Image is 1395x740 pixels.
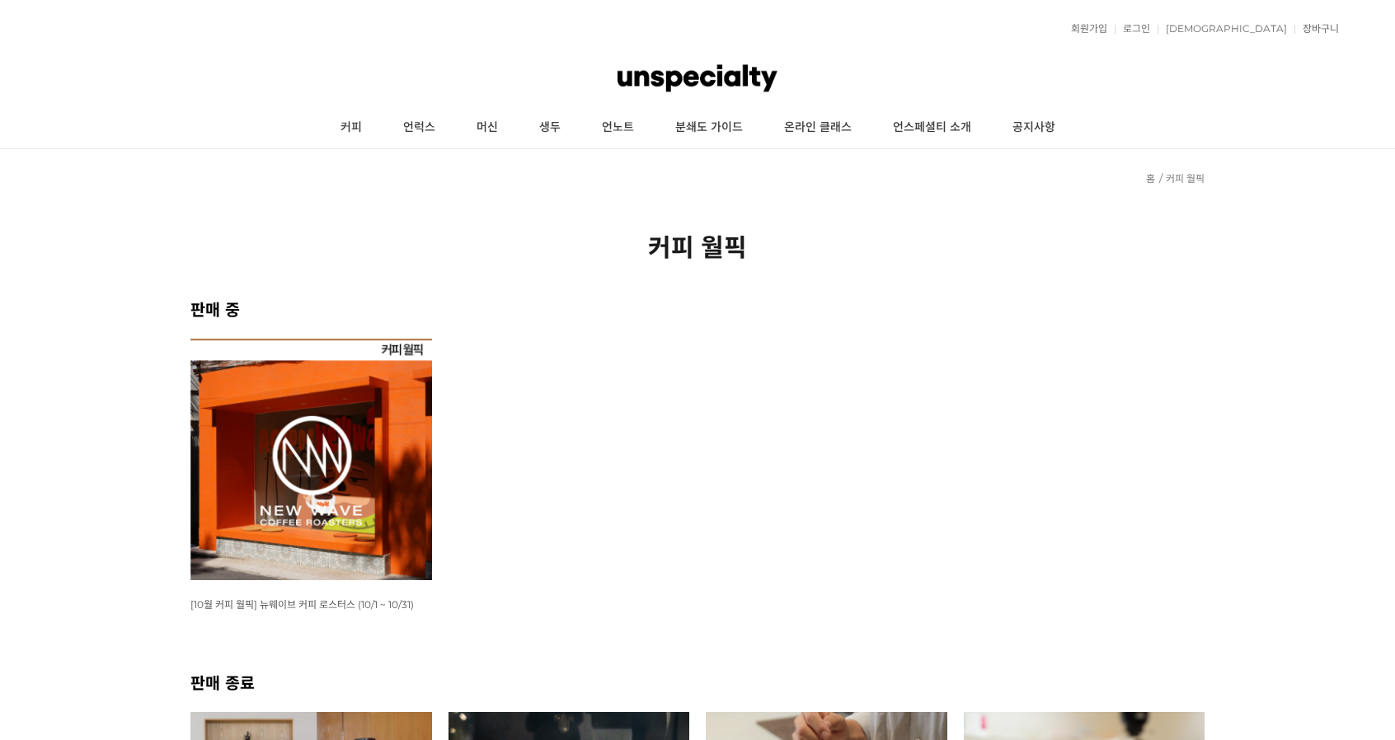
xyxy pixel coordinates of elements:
a: 홈 [1146,172,1155,185]
a: 분쇄도 가이드 [655,107,763,148]
a: 온라인 클래스 [763,107,872,148]
a: [10월 커피 월픽] 뉴웨이브 커피 로스터스 (10/1 ~ 10/31) [190,597,414,611]
a: 커피 월픽 [1166,172,1205,185]
h2: 판매 중 [190,297,1205,321]
a: 머신 [456,107,519,148]
a: 회원가입 [1063,24,1107,34]
h2: 판매 종료 [190,670,1205,694]
a: 공지사항 [992,107,1076,148]
h2: 커피 월픽 [190,227,1205,264]
a: 장바구니 [1294,24,1339,34]
a: [DEMOGRAPHIC_DATA] [1158,24,1287,34]
img: 언스페셜티 몰 [618,54,777,103]
a: 언스페셜티 소개 [872,107,992,148]
span: [10월 커피 월픽] 뉴웨이브 커피 로스터스 (10/1 ~ 10/31) [190,598,414,611]
a: 생두 [519,107,581,148]
a: 로그인 [1115,24,1150,34]
img: [10월 커피 월픽] 뉴웨이브 커피 로스터스 (10/1 ~ 10/31) [190,339,432,580]
a: 커피 [320,107,383,148]
a: 언럭스 [383,107,456,148]
a: 언노트 [581,107,655,148]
